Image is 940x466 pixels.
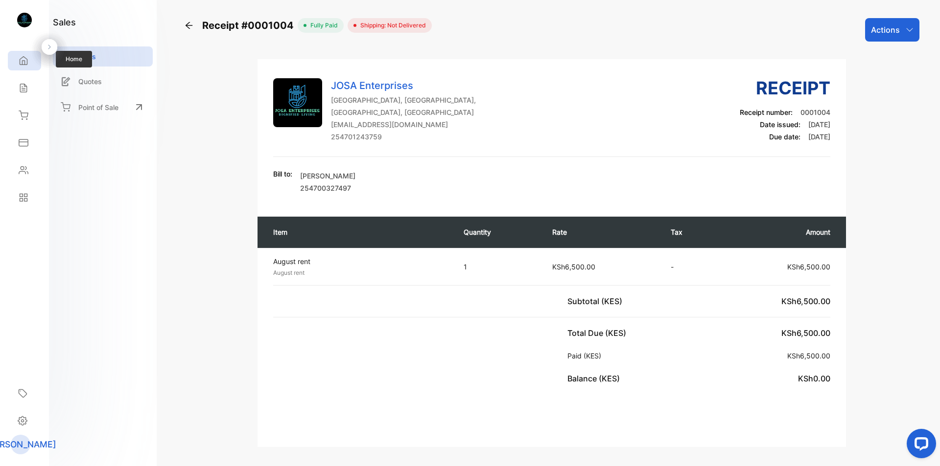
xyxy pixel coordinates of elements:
[356,21,426,30] span: Shipping: Not Delivered
[781,296,830,306] span: KSh6,500.00
[787,263,830,271] span: KSh6,500.00
[331,78,476,93] p: JOSA Enterprises
[567,327,630,339] p: Total Due (KES)
[552,227,651,237] p: Rate
[740,108,793,116] span: Receipt number:
[567,351,605,361] p: Paid (KES)
[671,227,710,237] p: Tax
[273,256,446,266] p: August rent
[273,78,322,127] img: Company Logo
[798,374,830,383] span: KSh0.00
[331,119,476,130] p: [EMAIL_ADDRESS][DOMAIN_NAME]
[306,21,338,30] span: fully paid
[567,295,626,307] p: Subtotal (KES)
[552,263,595,271] span: KSh6,500.00
[808,133,830,141] span: [DATE]
[273,227,444,237] p: Item
[78,102,118,112] p: Point of Sale
[464,227,533,237] p: Quantity
[17,13,32,27] img: logo
[300,183,355,193] p: 254700327497
[300,171,355,181] p: [PERSON_NAME]
[781,328,830,338] span: KSh6,500.00
[331,132,476,142] p: 254701243759
[53,96,153,118] a: Point of Sale
[671,262,710,272] p: -
[871,24,900,36] p: Actions
[567,373,624,384] p: Balance (KES)
[56,51,92,67] span: Home
[53,16,76,29] h1: sales
[464,262,533,272] p: 1
[78,76,102,87] p: Quotes
[760,120,800,129] span: Date issued:
[53,46,153,67] a: Sales
[730,227,830,237] p: Amount
[202,18,298,33] span: Receipt #0001004
[331,107,476,117] p: [GEOGRAPHIC_DATA], [GEOGRAPHIC_DATA]
[740,75,830,101] h3: Receipt
[53,71,153,91] a: Quotes
[273,169,292,179] p: Bill to:
[331,95,476,105] p: [GEOGRAPHIC_DATA], [GEOGRAPHIC_DATA],
[769,133,800,141] span: Due date:
[808,120,830,129] span: [DATE]
[865,18,919,42] button: Actions
[787,352,830,360] span: KSh6,500.00
[800,108,830,116] span: 0001004
[273,268,446,277] p: August rent
[899,425,940,466] iframe: LiveChat chat widget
